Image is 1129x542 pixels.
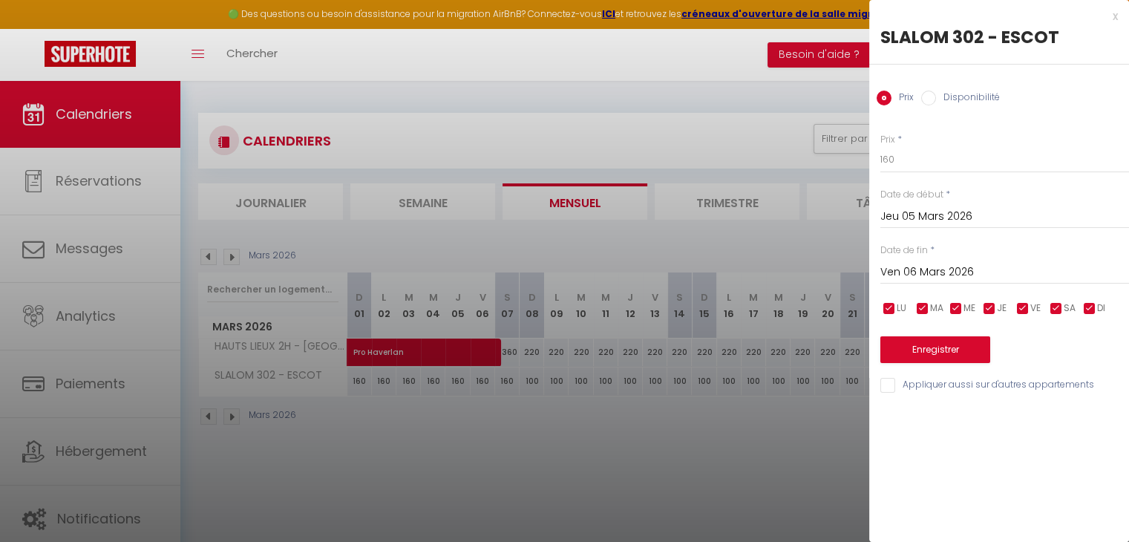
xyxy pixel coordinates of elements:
label: Prix [891,91,914,107]
div: x [869,7,1118,25]
span: MA [930,301,943,316]
span: LU [897,301,906,316]
div: SLALOM 302 - ESCOT [880,25,1118,49]
span: VE [1030,301,1041,316]
label: Disponibilité [936,91,1000,107]
span: JE [997,301,1007,316]
label: Date de fin [880,244,928,258]
span: ME [963,301,975,316]
label: Date de début [880,188,943,202]
button: Ouvrir le widget de chat LiveChat [12,6,56,50]
span: SA [1064,301,1076,316]
span: DI [1097,301,1105,316]
label: Prix [880,133,895,147]
button: Enregistrer [880,336,990,363]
